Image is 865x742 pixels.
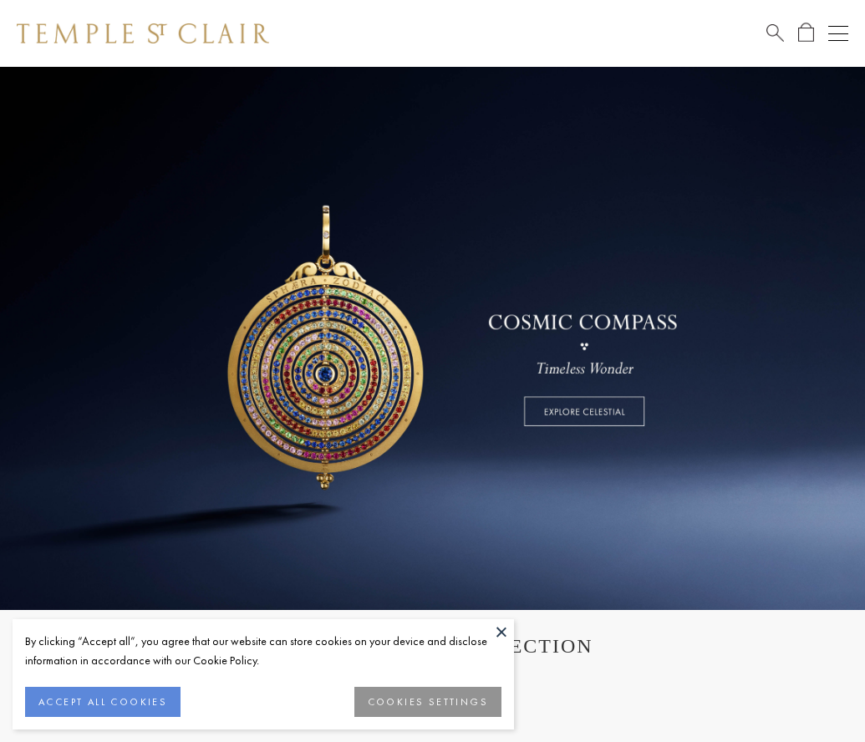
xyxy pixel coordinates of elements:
img: Temple St. Clair [17,23,269,43]
div: By clicking “Accept all”, you agree that our website can store cookies on your device and disclos... [25,632,501,670]
button: Open navigation [828,23,848,43]
button: COOKIES SETTINGS [354,687,501,717]
a: Search [766,23,784,43]
button: ACCEPT ALL COOKIES [25,687,181,717]
a: Open Shopping Bag [798,23,814,43]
